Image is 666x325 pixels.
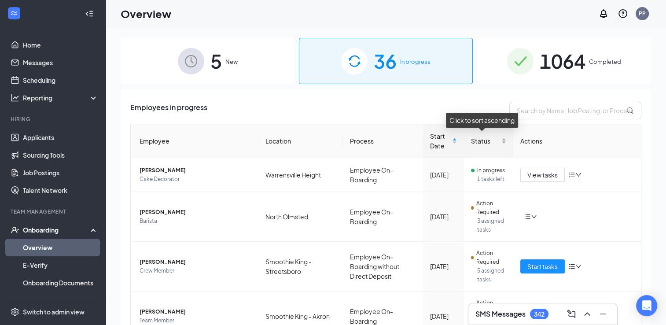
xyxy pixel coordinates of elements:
[374,46,397,76] span: 36
[520,168,565,182] button: View tasks
[524,213,531,220] span: bars
[520,259,565,273] button: Start tasks
[23,307,85,316] div: Switch to admin view
[23,274,98,292] a: Onboarding Documents
[527,262,558,271] span: Start tasks
[534,310,545,318] div: 342
[430,131,450,151] span: Start Date
[477,266,506,284] span: 5 assigned tasks
[11,115,96,123] div: Hiring
[23,36,98,54] a: Home
[23,239,98,256] a: Overview
[343,192,423,242] td: Employee On-Boarding
[23,292,98,309] a: Activity log
[476,299,506,316] span: Action Required
[343,158,423,192] td: Employee On-Boarding
[23,93,99,102] div: Reporting
[10,9,18,18] svg: WorkstreamLogo
[582,309,592,319] svg: ChevronUp
[11,225,19,234] svg: UserCheck
[566,309,577,319] svg: ComposeMessage
[596,307,610,321] button: Minimize
[140,208,251,217] span: [PERSON_NAME]
[580,307,594,321] button: ChevronUp
[131,124,258,158] th: Employee
[140,166,251,175] span: [PERSON_NAME]
[210,46,222,76] span: 5
[575,263,581,270] span: down
[140,217,251,225] span: Barista
[140,307,251,316] span: [PERSON_NAME]
[11,307,19,316] svg: Settings
[589,57,621,66] span: Completed
[476,199,506,217] span: Action Required
[430,262,457,271] div: [DATE]
[564,307,578,321] button: ComposeMessage
[430,311,457,321] div: [DATE]
[464,124,513,158] th: Status
[636,295,657,316] div: Open Intercom Messenger
[471,136,500,146] span: Status
[23,181,98,199] a: Talent Network
[568,171,575,178] span: bars
[430,212,457,222] div: [DATE]
[23,54,98,71] a: Messages
[527,170,558,180] span: View tasks
[11,208,96,215] div: Team Management
[568,263,575,270] span: bars
[475,309,526,319] h3: SMS Messages
[477,217,506,234] span: 3 assigned tasks
[258,242,343,292] td: Smoothie King - Streetsboro
[476,249,506,266] span: Action Required
[618,8,628,19] svg: QuestionInfo
[140,175,251,184] span: Cake Decorator
[258,158,343,192] td: Warrensville Height
[598,8,609,19] svg: Notifications
[540,46,585,76] span: 1064
[531,214,537,220] span: down
[23,129,98,146] a: Applicants
[121,6,171,21] h1: Overview
[85,9,94,18] svg: Collapse
[400,57,431,66] span: In progress
[575,172,581,178] span: down
[140,266,251,275] span: Crew Member
[258,192,343,242] td: North Olmsted
[23,225,91,234] div: Onboarding
[23,71,98,89] a: Scheduling
[23,256,98,274] a: E-Verify
[11,93,19,102] svg: Analysis
[477,166,505,175] span: In progress
[140,316,251,325] span: Team Member
[343,124,423,158] th: Process
[23,164,98,181] a: Job Postings
[509,102,641,119] input: Search by Name, Job Posting, or Process
[23,146,98,164] a: Sourcing Tools
[598,309,608,319] svg: Minimize
[140,258,251,266] span: [PERSON_NAME]
[446,113,518,128] div: Click to sort ascending
[258,124,343,158] th: Location
[513,124,641,158] th: Actions
[477,175,506,184] span: 1 tasks left
[225,57,238,66] span: New
[130,102,207,119] span: Employees in progress
[343,242,423,292] td: Employee On-Boarding without Direct Deposit
[639,10,646,17] div: PP
[430,170,457,180] div: [DATE]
